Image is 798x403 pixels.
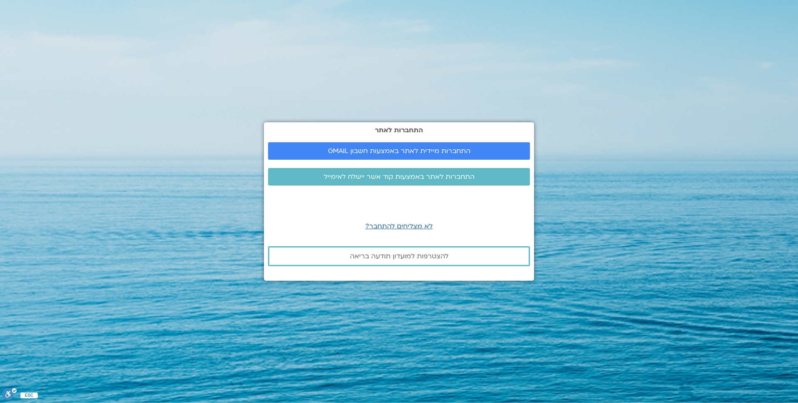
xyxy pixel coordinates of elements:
[268,246,530,266] a: להצטרפות למועדון תודעה בריאה
[268,126,530,134] h2: התחברות לאתר
[350,252,448,260] span: להצטרפות למועדון תודעה בריאה
[268,168,530,185] a: התחברות לאתר באמצעות קוד אשר יישלח לאימייל
[268,142,530,160] a: התחברות מיידית לאתר באמצעות חשבון GMAIL
[324,173,475,180] span: התחברות לאתר באמצעות קוד אשר יישלח לאימייל
[365,222,433,231] a: לא מצליחים להתחבר?
[328,147,470,155] span: התחברות מיידית לאתר באמצעות חשבון GMAIL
